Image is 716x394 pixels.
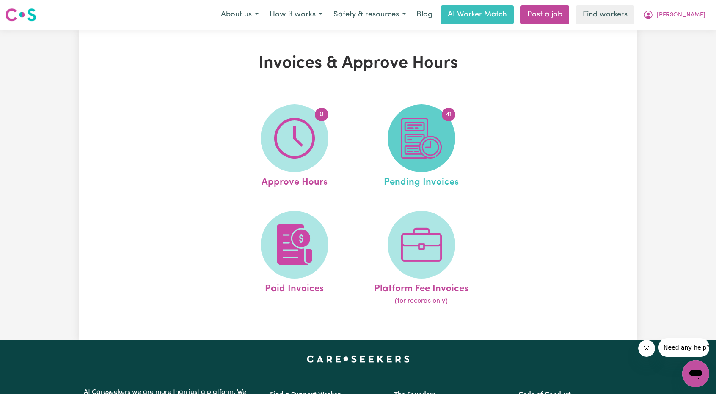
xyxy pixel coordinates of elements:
span: Paid Invoices [265,279,324,296]
img: Careseekers logo [5,7,36,22]
a: Platform Fee Invoices(for records only) [361,211,482,306]
span: 41 [442,108,455,121]
span: Need any help? [5,6,51,13]
iframe: Close message [638,340,655,357]
span: Pending Invoices [384,172,459,190]
a: Approve Hours [234,104,355,190]
button: About us [215,6,264,24]
h1: Invoices & Approve Hours [177,53,539,74]
a: Post a job [520,5,569,24]
a: AI Worker Match [441,5,514,24]
button: How it works [264,6,328,24]
button: Safety & resources [328,6,411,24]
a: Careseekers home page [307,356,410,362]
iframe: Message from company [658,338,709,357]
iframe: Button to launch messaging window [682,360,709,387]
a: Paid Invoices [234,211,355,306]
button: My Account [638,6,711,24]
a: Find workers [576,5,634,24]
a: Blog [411,5,438,24]
a: Pending Invoices [361,104,482,190]
span: 0 [315,108,328,121]
span: Approve Hours [262,172,328,190]
span: (for records only) [395,296,448,306]
a: Careseekers logo [5,5,36,25]
span: Platform Fee Invoices [374,279,468,296]
span: [PERSON_NAME] [657,11,705,20]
